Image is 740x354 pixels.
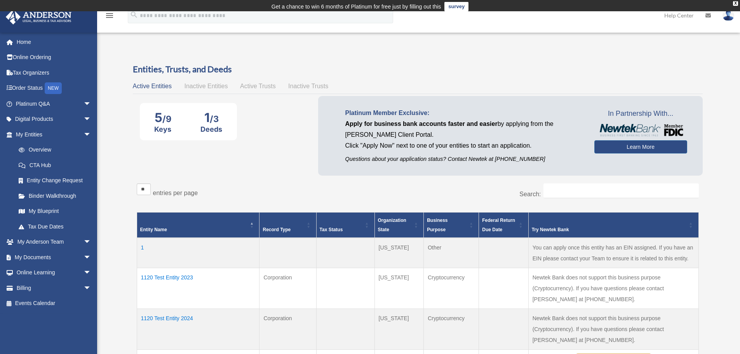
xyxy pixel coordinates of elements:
div: Get a chance to win 6 months of Platinum for free just by filling out this [272,2,441,11]
a: Online Learningarrow_drop_down [5,265,103,281]
th: Try Newtek Bank : Activate to sort [528,212,698,238]
p: Click "Apply Now" next to one of your entities to start an application. [345,140,583,151]
div: close [733,1,738,6]
td: Newtek Bank does not support this business purpose (Cryptocurrency). If you have questions please... [528,268,698,309]
th: Entity Name: Activate to invert sorting [137,212,259,238]
span: Apply for business bank accounts faster and easier [345,120,498,127]
div: Deeds [200,125,222,133]
img: Anderson Advisors Platinum Portal [3,9,74,24]
td: 1120 Test Entity 2024 [137,309,259,349]
a: Entity Change Request [11,173,99,188]
a: Overview [11,142,95,158]
label: entries per page [153,190,198,196]
a: My Entitiesarrow_drop_down [5,127,99,142]
i: search [130,10,138,19]
a: survey [444,2,468,11]
div: 5 [154,110,171,125]
span: arrow_drop_down [84,249,99,265]
td: [US_STATE] [374,268,424,309]
div: NEW [45,82,62,94]
a: My Anderson Teamarrow_drop_down [5,234,103,250]
a: Billingarrow_drop_down [5,280,103,296]
a: Digital Productsarrow_drop_down [5,112,103,127]
img: NewtekBankLogoSM.png [598,124,683,136]
a: Order StatusNEW [5,80,103,96]
span: arrow_drop_down [84,127,99,143]
div: Try Newtek Bank [532,225,687,234]
td: Other [424,238,479,268]
span: /9 [162,114,171,124]
span: arrow_drop_down [84,265,99,281]
td: [US_STATE] [374,309,424,349]
th: Organization State: Activate to sort [374,212,424,238]
span: Active Entities [133,83,172,89]
a: menu [105,14,114,20]
span: arrow_drop_down [84,234,99,250]
a: My Blueprint [11,204,99,219]
td: 1 [137,238,259,268]
a: Tax Due Dates [11,219,99,234]
span: Record Type [263,227,291,232]
span: In Partnership With... [594,108,687,120]
span: Entity Name [140,227,167,232]
h3: Entities, Trusts, and Deeds [133,63,703,75]
a: My Documentsarrow_drop_down [5,249,103,265]
label: Search: [519,191,541,197]
p: Questions about your application status? Contact Newtek at [PHONE_NUMBER] [345,154,583,164]
a: Tax Organizers [5,65,103,80]
span: arrow_drop_down [84,96,99,112]
td: Cryptocurrency [424,268,479,309]
a: Learn More [594,140,687,153]
td: [US_STATE] [374,238,424,268]
td: You can apply once this entity has an EIN assigned. If you have an EIN please contact your Team t... [528,238,698,268]
a: CTA Hub [11,157,99,173]
span: Active Trusts [240,83,276,89]
span: Inactive Trusts [288,83,328,89]
span: arrow_drop_down [84,280,99,296]
th: Business Purpose: Activate to sort [424,212,479,238]
span: Federal Return Due Date [482,218,515,232]
span: /3 [210,114,219,124]
td: Newtek Bank does not support this business purpose (Cryptocurrency). If you have questions please... [528,309,698,349]
p: Platinum Member Exclusive: [345,108,583,119]
a: Platinum Q&Aarrow_drop_down [5,96,103,112]
td: 1120 Test Entity 2023 [137,268,259,309]
td: Corporation [259,268,316,309]
img: User Pic [723,10,734,21]
a: Events Calendar [5,296,103,311]
a: Online Ordering [5,50,103,65]
span: Inactive Entities [184,83,228,89]
th: Tax Status: Activate to sort [316,212,374,238]
span: Business Purpose [427,218,447,232]
a: Binder Walkthrough [11,188,99,204]
span: Tax Status [320,227,343,232]
td: Corporation [259,309,316,349]
div: 1 [200,110,222,125]
i: menu [105,11,114,20]
span: arrow_drop_down [84,112,99,127]
th: Record Type: Activate to sort [259,212,316,238]
th: Federal Return Due Date: Activate to sort [479,212,528,238]
div: Keys [154,125,171,133]
a: Home [5,34,103,50]
p: by applying from the [PERSON_NAME] Client Portal. [345,119,583,140]
span: Organization State [378,218,406,232]
td: Cryptocurrency [424,309,479,349]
